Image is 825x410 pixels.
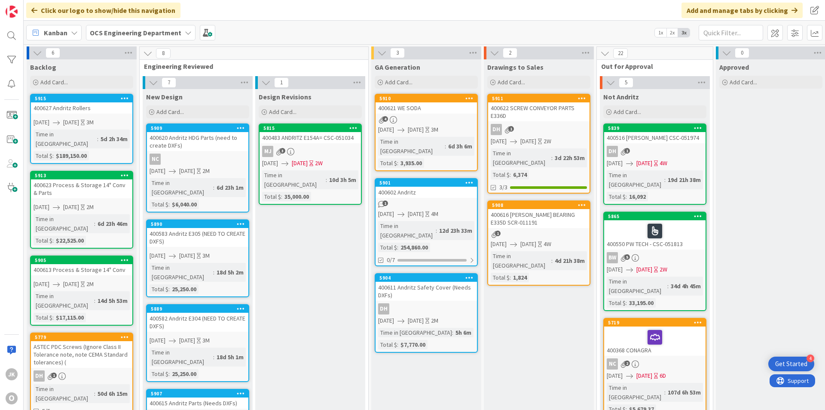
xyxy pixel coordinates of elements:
[408,125,424,134] span: [DATE]
[378,125,394,134] span: [DATE]
[491,273,510,282] div: Total $
[608,320,706,326] div: 5719
[31,333,132,341] div: 5779
[376,274,477,282] div: 5904
[604,319,706,327] div: 5719
[86,203,94,212] div: 2M
[619,77,633,88] span: 5
[510,170,511,179] span: :
[660,159,667,168] div: 4W
[608,125,706,131] div: 5839
[6,392,18,404] div: O
[664,175,666,185] span: :
[280,148,285,154] span: 3
[604,213,706,220] div: 5865
[179,251,195,260] span: [DATE]
[202,251,210,260] div: 3M
[807,355,814,362] div: 4
[63,280,79,289] span: [DATE]
[213,352,214,362] span: :
[553,153,587,163] div: 3d 22h 53m
[259,123,362,205] a: 5815400483 ANDRITZ E154A= CSC-051034MJ[DATE][DATE]2WTime in [GEOGRAPHIC_DATA]:10d 3h 5mTotal $:35...
[376,95,477,102] div: 5910
[292,159,308,168] span: [DATE]
[151,221,248,227] div: 5890
[678,28,690,37] span: 3x
[387,256,395,265] span: 0/7
[18,1,39,12] span: Support
[492,202,590,208] div: 5908
[94,219,95,228] span: :
[34,129,97,148] div: Time in [GEOGRAPHIC_DATA]
[150,154,161,165] div: NC
[98,134,130,144] div: 5d 2h 34m
[667,281,669,291] span: :
[168,200,170,209] span: :
[488,124,590,135] div: DH
[34,384,94,403] div: Time in [GEOGRAPHIC_DATA]
[436,226,437,235] span: :
[31,341,132,368] div: ASTEC PDC Screws (Ignore Class II Tolerance note, note CEMA Standard tolerances) (
[150,369,168,379] div: Total $
[604,213,706,250] div: 5865400550 PW TECH - CSC-051813
[31,95,132,114] div: 5915400627 Andritz Rollers
[544,137,551,146] div: 2W
[636,265,652,274] span: [DATE]
[375,178,478,266] a: 5901400602 Andritz[DATE][DATE]4MTime in [GEOGRAPHIC_DATA]:12d 23h 33mTotal $:254,860.000/7
[487,200,590,286] a: 5908400616 [PERSON_NAME] BEARING E335D SCR-011191[DATE][DATE]4WTime in [GEOGRAPHIC_DATA]:4d 21h 3...
[35,257,132,263] div: 5905
[376,303,477,314] div: DH
[398,158,424,168] div: 3,935.00
[95,389,130,398] div: 50d 6h 15m
[376,102,477,114] div: 400621 WE SODA
[150,336,165,345] span: [DATE]
[491,124,502,135] div: DH
[179,166,195,176] span: [DATE]
[488,209,590,228] div: 400616 [PERSON_NAME] BEARING E335D SCR-011191
[162,77,176,88] span: 7
[378,316,394,325] span: [DATE]
[90,28,181,37] b: OCS Engineering Department
[26,3,180,18] div: Click our logo to show/hide this navigation
[488,201,590,209] div: 5908
[378,303,389,314] div: DH
[719,63,749,71] span: Approved
[281,192,282,201] span: :
[604,220,706,250] div: 400550 PW TECH - CSC-051813
[214,183,246,192] div: 6d 23h 1m
[488,95,590,102] div: 5911
[503,48,517,58] span: 2
[51,373,57,378] span: 1
[375,94,478,171] a: 5910400621 WE SODA[DATE][DATE]3MTime in [GEOGRAPHIC_DATA]:6d 3h 6mTotal $:3,935.00
[63,118,79,127] span: [DATE]
[147,313,248,332] div: 400582 Andritz E304 (NEED TO CREATE DXFS)
[487,63,544,71] span: Drawings to Sales
[31,102,132,114] div: 400627 Andritz Rollers
[511,170,529,179] div: 6,374
[488,201,590,228] div: 5908400616 [PERSON_NAME] BEARING E335D SCR-011191
[398,243,430,252] div: 254,860.00
[669,281,703,291] div: 34d 4h 45m
[94,296,95,305] span: :
[144,62,357,71] span: Engineering Reviewed
[375,63,420,71] span: GA Generation
[260,132,361,143] div: 400483 ANDRITZ E154A= CSC-051034
[6,368,18,380] div: JK
[147,390,248,409] div: 5907400615 Andritz Parts (Needs DXFs)
[397,158,398,168] span: :
[34,214,94,233] div: Time in [GEOGRAPHIC_DATA]
[446,142,474,151] div: 6d 3h 6m
[54,313,86,322] div: $17,115.00
[94,389,95,398] span: :
[603,212,706,311] a: 5865400550 PW TECH - CSC-051813BW[DATE][DATE]2WTime in [GEOGRAPHIC_DATA]:34d 4h 45mTotal $:33,195.00
[146,304,249,382] a: 5889400582 Andritz E304 (NEED TO CREATE DXFS)[DATE][DATE]3MTime in [GEOGRAPHIC_DATA]:18d 5h 1mTot...
[607,192,626,201] div: Total $
[269,108,296,116] span: Add Card...
[491,148,551,167] div: Time in [GEOGRAPHIC_DATA]
[147,305,248,313] div: 5889
[147,132,248,151] div: 400620 Andritz HDG Parts (need to create DXFs)
[262,192,281,201] div: Total $
[379,275,477,281] div: 5904
[607,298,626,308] div: Total $
[397,340,398,349] span: :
